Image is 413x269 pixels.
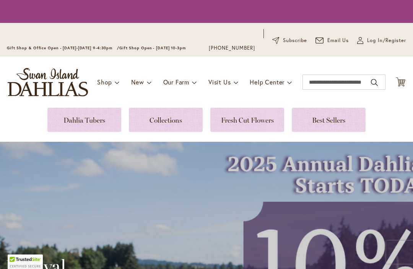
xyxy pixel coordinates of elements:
[119,45,186,50] span: Gift Shop Open - [DATE] 10-3pm
[208,78,231,86] span: Visit Us
[97,78,112,86] span: Shop
[371,76,378,89] button: Search
[327,37,349,44] span: Email Us
[209,44,255,52] a: [PHONE_NUMBER]
[357,37,406,44] a: Log In/Register
[315,37,349,44] a: Email Us
[163,78,189,86] span: Our Farm
[131,78,144,86] span: New
[7,45,119,50] span: Gift Shop & Office Open - [DATE]-[DATE] 9-4:30pm /
[272,37,307,44] a: Subscribe
[250,78,285,86] span: Help Center
[367,37,406,44] span: Log In/Register
[283,37,307,44] span: Subscribe
[8,68,88,96] a: store logo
